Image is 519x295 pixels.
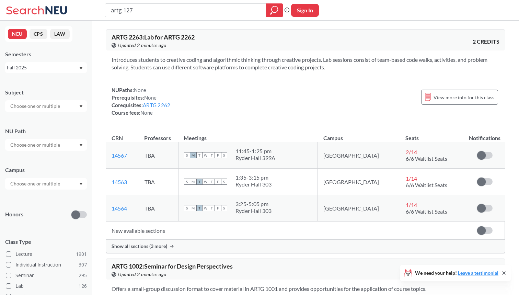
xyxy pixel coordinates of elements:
[79,261,87,269] span: 307
[215,152,221,158] span: F
[112,134,123,142] div: CRN
[7,64,79,71] div: Fall 2025
[7,180,65,188] input: Choose one or multiple
[203,205,209,211] span: W
[406,149,417,155] span: 2 / 14
[112,33,195,41] span: ARTG 2263 : Lab for ARTG 2262
[266,3,283,17] div: magnifying glass
[221,152,227,158] span: S
[79,272,87,279] span: 295
[6,250,87,259] label: Lecture
[318,142,400,169] td: [GEOGRAPHIC_DATA]
[6,282,87,291] label: Lab
[458,270,498,276] a: Leave a testimonial
[112,56,499,71] section: Introduces students to creative coding and algorithmic thinking through creative projects. Lab se...
[5,166,87,174] div: Campus
[221,179,227,185] span: S
[406,155,447,162] span: 6/6 Waitlist Seats
[6,260,87,269] label: Individual Instruction
[184,179,190,185] span: S
[406,182,447,188] span: 6/6 Waitlist Seats
[112,179,127,185] a: 14563
[215,205,221,211] span: F
[196,152,203,158] span: T
[270,5,278,15] svg: magnifying glass
[139,127,178,142] th: Professors
[110,4,261,16] input: Class, professor, course number, "phrase"
[318,127,400,142] th: Campus
[112,86,170,116] div: NUPaths: Prerequisites: Corequisites: Course fees:
[144,94,157,101] span: None
[196,205,203,211] span: T
[235,174,272,181] div: 1:35 - 3:15 pm
[30,29,47,39] button: CPS
[50,29,70,39] button: LAW
[318,195,400,222] td: [GEOGRAPHIC_DATA]
[106,240,505,253] div: Show all sections (3 more)
[318,169,400,195] td: [GEOGRAPHIC_DATA]
[79,183,83,185] svg: Dropdown arrow
[140,110,153,116] span: None
[5,50,87,58] div: Semesters
[112,152,127,159] a: 14567
[7,141,65,149] input: Choose one or multiple
[7,102,65,110] input: Choose one or multiple
[178,127,318,142] th: Meetings
[5,211,23,218] p: Honors
[118,271,166,278] span: Updated 2 minutes ago
[6,271,87,280] label: Seminar
[5,139,87,151] div: Dropdown arrow
[473,38,499,45] span: 2 CREDITS
[5,62,87,73] div: Fall 2025Dropdown arrow
[79,67,83,70] svg: Dropdown arrow
[235,201,272,207] div: 3:25 - 5:05 pm
[79,282,87,290] span: 126
[139,169,178,195] td: TBA
[221,205,227,211] span: S
[79,105,83,108] svg: Dropdown arrow
[184,205,190,211] span: S
[106,222,465,240] td: New available sections
[112,262,233,270] span: ARTG 1002 : Seminar for Design Perspectives
[8,29,27,39] button: NEU
[5,238,87,246] span: Class Type
[203,179,209,185] span: W
[465,127,505,142] th: Notifications
[190,179,196,185] span: M
[112,205,127,212] a: 14564
[215,179,221,185] span: F
[209,152,215,158] span: T
[139,142,178,169] td: TBA
[235,155,276,161] div: Ryder Hall 399A
[190,205,196,211] span: M
[406,202,417,208] span: 1 / 14
[143,102,170,108] a: ARTG 2262
[415,271,498,275] span: We need your help!
[291,4,319,17] button: Sign In
[5,100,87,112] div: Dropdown arrow
[118,42,166,49] span: Updated 2 minutes ago
[196,179,203,185] span: T
[79,144,83,147] svg: Dropdown arrow
[406,208,447,215] span: 6/6 Waitlist Seats
[184,152,190,158] span: S
[235,181,272,188] div: Ryder Hall 303
[190,152,196,158] span: M
[76,250,87,258] span: 1901
[406,175,417,182] span: 1 / 14
[400,127,465,142] th: Seats
[112,243,167,249] span: Show all sections (3 more)
[209,179,215,185] span: T
[134,87,146,93] span: None
[235,207,272,214] div: Ryder Hall 303
[5,89,87,96] div: Subject
[5,127,87,135] div: NU Path
[235,148,276,155] div: 11:45 - 1:25 pm
[203,152,209,158] span: W
[434,93,494,102] span: View more info for this class
[209,205,215,211] span: T
[139,195,178,222] td: TBA
[112,285,499,293] section: Offers a small-group discussion format to cover material in ARTG 1001 and provides opportunities ...
[5,178,87,190] div: Dropdown arrow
